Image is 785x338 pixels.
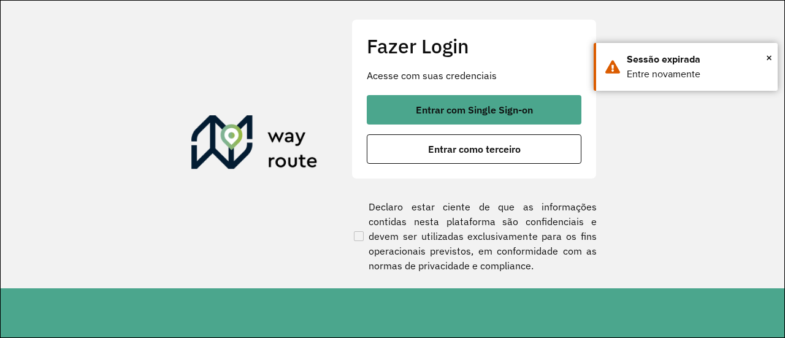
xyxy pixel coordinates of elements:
span: Entrar com Single Sign-on [416,105,533,115]
div: Entre novamente [627,67,768,82]
button: button [367,134,581,164]
label: Declaro estar ciente de que as informações contidas nesta plataforma são confidenciais e devem se... [351,199,597,273]
button: Close [766,48,772,67]
div: Sessão expirada [627,52,768,67]
span: × [766,48,772,67]
p: Acesse com suas credenciais [367,68,581,83]
h2: Fazer Login [367,34,581,58]
span: Entrar como terceiro [428,144,521,154]
button: button [367,95,581,125]
img: Roteirizador AmbevTech [191,115,318,174]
